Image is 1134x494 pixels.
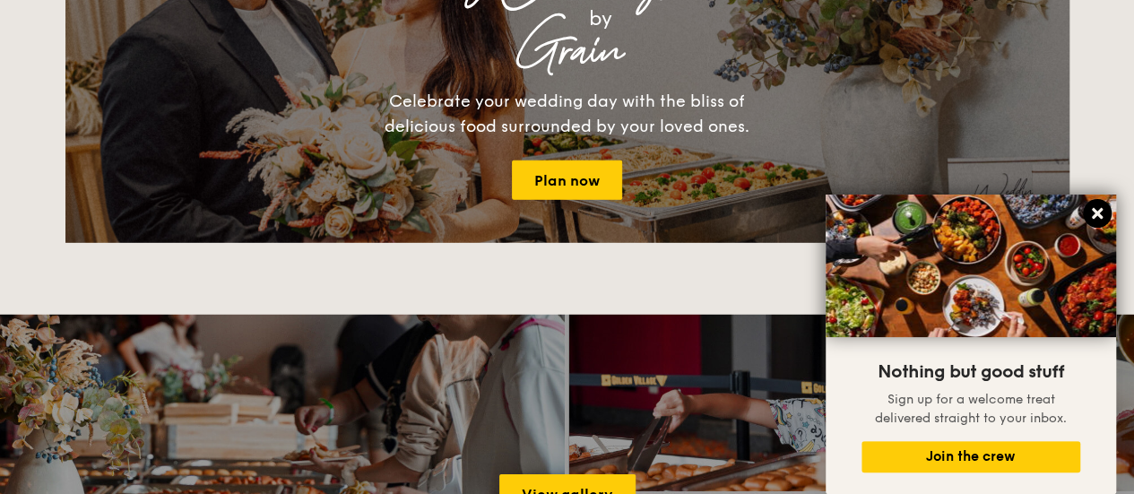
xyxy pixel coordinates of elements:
button: Join the crew [861,441,1080,472]
div: by [290,3,912,35]
button: Close [1083,199,1112,228]
div: Grain [223,35,912,67]
img: DSC07876-Edit02-Large.jpeg [826,195,1116,337]
span: Sign up for a welcome treat delivered straight to your inbox. [875,392,1067,426]
div: Celebrate your wedding day with the bliss of delicious food surrounded by your loved ones. [366,89,769,139]
span: Nothing but good stuff [878,361,1064,383]
a: Plan now [512,160,622,200]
